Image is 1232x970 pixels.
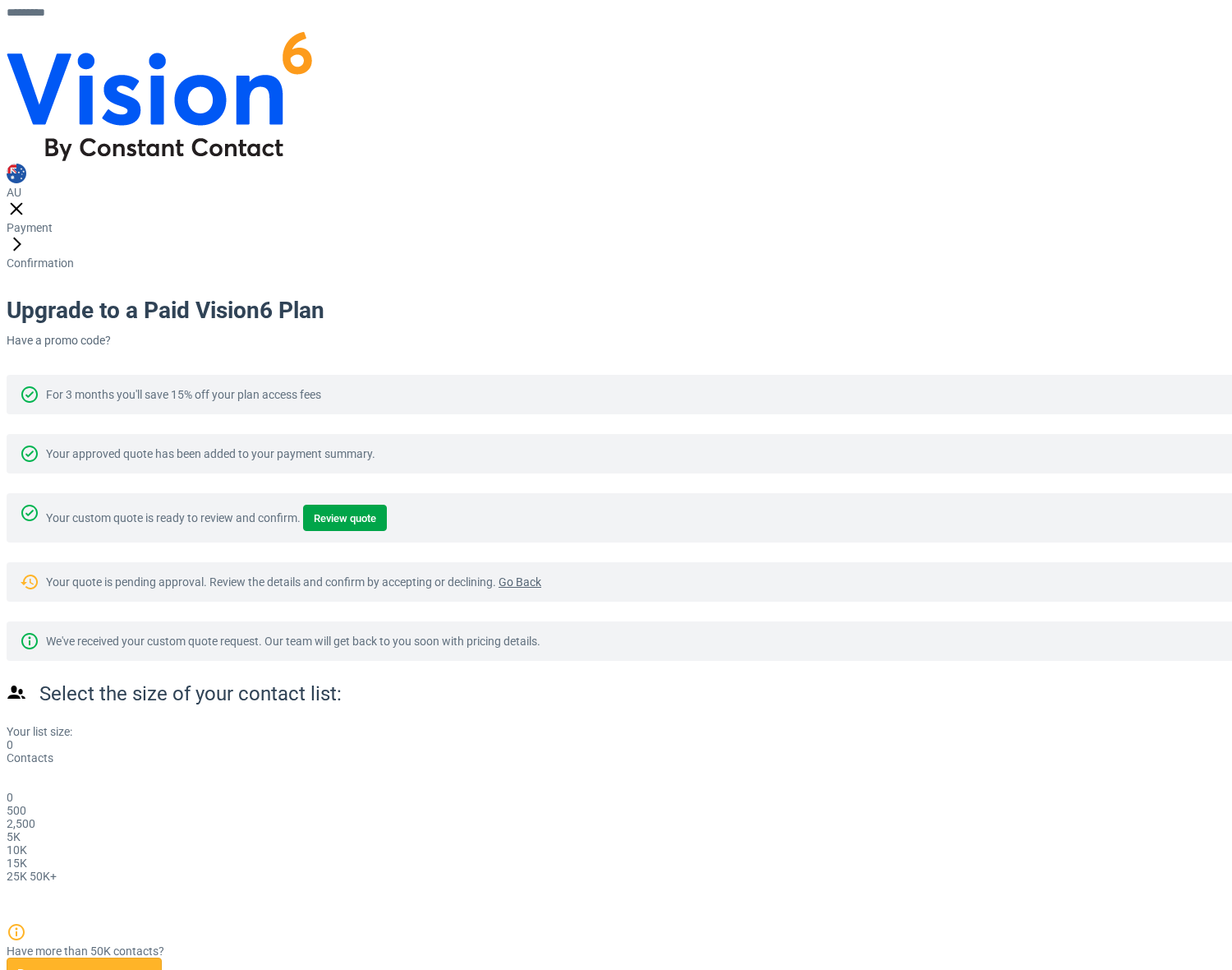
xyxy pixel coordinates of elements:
[7,804,26,817] span: 500
[46,447,375,460] span: Your approved quote has been added to your payment summary.
[7,843,27,857] span: 10K
[7,751,841,764] div: Contacts
[303,505,387,531] button: Review quote
[7,681,841,709] h2: Select the size of your contact list:
[7,817,35,830] span: 2,500
[7,945,164,958] span: Have more than 50K contacts?
[7,725,841,738] div: Your list size:
[46,575,496,589] span: Your quote is pending approval. Review the details and confirm by accepting or declining.
[7,738,13,751] span: 0
[46,511,301,524] span: Your custom quote is ready to review and confirm.
[7,791,13,804] span: 0
[7,334,111,347] a: Have a promo code?
[499,575,541,589] a: Go Back
[46,635,540,648] span: We've received your custom quote request. Our team will get back to you soon with pricing details.
[30,870,57,883] span: 50K+
[7,830,21,843] span: 5K
[7,857,27,870] span: 15K
[46,388,321,401] span: For 3 months you'll save 15% off your plan access fees
[7,870,27,883] span: 25K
